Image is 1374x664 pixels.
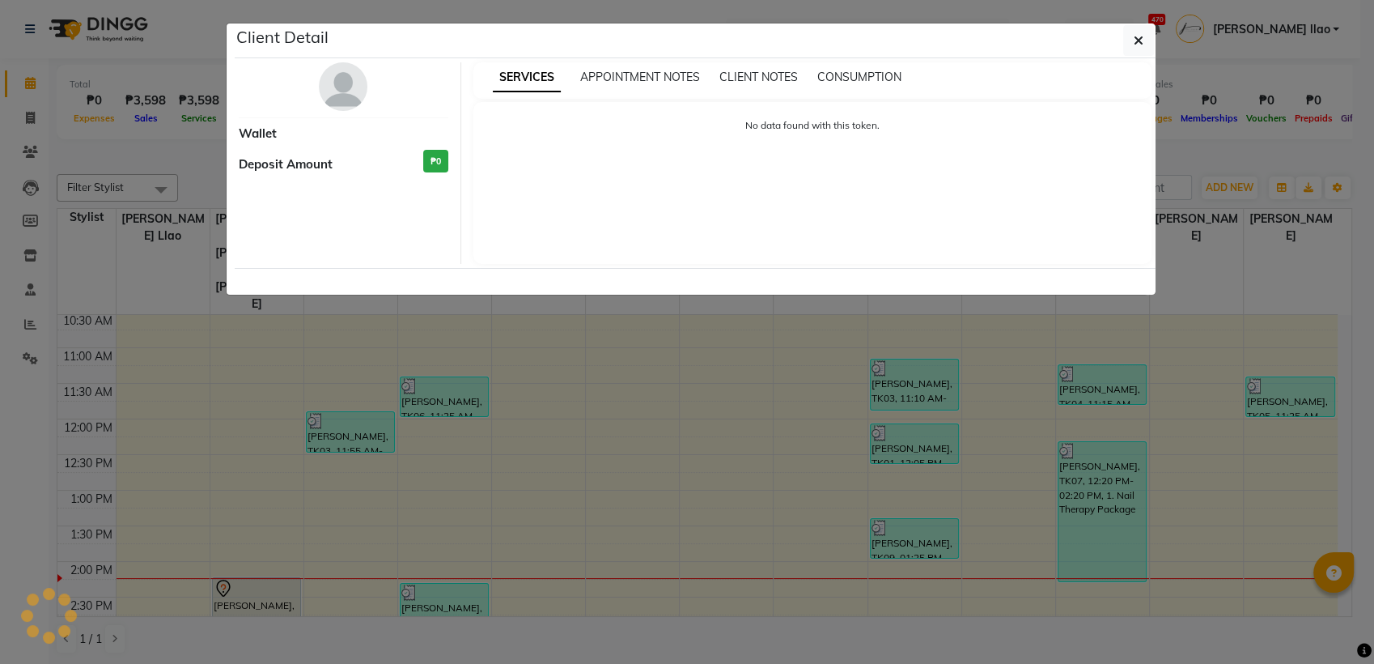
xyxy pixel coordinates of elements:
[423,150,448,173] h3: ₱0
[493,63,561,92] span: SERVICES
[239,125,277,143] span: Wallet
[239,155,333,174] span: Deposit Amount
[580,70,700,84] span: APPOINTMENT NOTES
[236,25,329,49] h5: Client Detail
[719,70,798,84] span: CLIENT NOTES
[319,62,367,111] img: avatar
[490,118,1136,133] p: No data found with this token.
[817,70,901,84] span: CONSUMPTION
